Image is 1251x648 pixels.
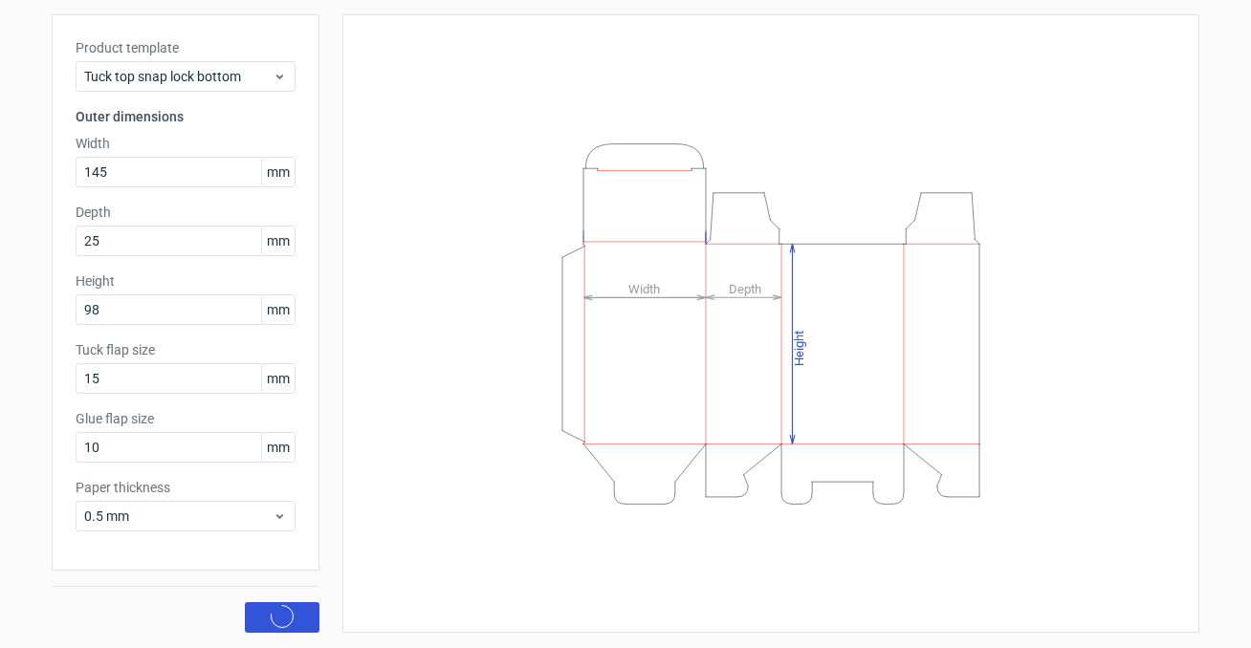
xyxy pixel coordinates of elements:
label: Height [76,271,296,291]
span: mm [261,158,295,186]
span: 0.5 mm [84,507,273,526]
label: Width [76,134,296,153]
tspan: Width [628,281,660,295]
label: Paper thickness [76,478,296,497]
label: Depth [76,203,296,222]
span: mm [261,227,295,255]
tspan: Depth [729,281,761,295]
span: Tuck top snap lock bottom [84,67,273,86]
span: mm [261,433,295,462]
label: Tuck flap size [76,340,296,359]
label: Glue flap size [76,409,296,428]
span: mm [261,364,295,393]
tspan: Height [792,330,806,365]
label: Product template [76,38,296,57]
h3: Outer dimensions [76,107,296,126]
span: mm [261,295,295,324]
